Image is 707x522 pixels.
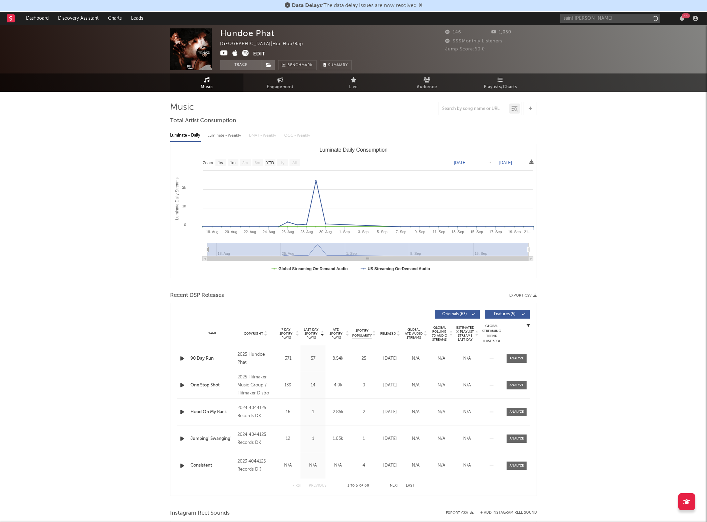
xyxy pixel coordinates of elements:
[218,161,223,165] text: 1w
[379,355,401,362] div: [DATE]
[277,355,299,362] div: 371
[21,12,53,25] a: Dashboard
[352,355,376,362] div: 25
[430,326,449,342] span: Global Rolling 7D Audio Streams
[327,436,349,442] div: 1.03k
[474,511,537,515] div: + Add Instagram Reel Sound
[277,436,299,442] div: 12
[190,409,234,415] div: Hood On My Back
[405,462,427,469] div: N/A
[237,373,274,397] div: 2025 Hitmaker Music Group / Hitmaker Distro
[278,60,316,70] a: Benchmark
[445,47,485,51] span: Jump Score: 60.0
[253,50,265,58] button: Edit
[220,28,274,38] div: Hundoe Phat
[190,436,234,442] a: Jumping' Swanging'
[499,160,512,165] text: [DATE]
[396,230,407,234] text: 7. Sep
[170,292,224,300] span: Recent DSP Releases
[292,3,322,8] span: Data Delays
[680,16,684,21] button: 99+
[456,436,478,442] div: N/A
[170,117,236,125] span: Total Artist Consumption
[237,431,274,447] div: 2024 4044125 Records DK
[175,177,179,220] text: Luminate Daily Streams
[126,12,148,25] a: Leads
[390,484,399,488] button: Next
[292,161,296,165] text: All
[190,355,234,362] div: 90 Day Run
[405,436,427,442] div: N/A
[237,404,274,420] div: 2024 4044125 Records DK
[277,328,295,340] span: 7 Day Spotify Plays
[244,230,256,234] text: 22. Aug
[352,436,376,442] div: 1
[184,223,186,227] text: 0
[53,12,103,25] a: Discovery Assistant
[201,83,213,91] span: Music
[433,230,445,234] text: 11. Sep
[220,60,262,70] button: Track
[439,312,470,316] span: Originals ( 63 )
[300,230,313,234] text: 28. Aug
[430,409,453,415] div: N/A
[489,230,502,234] text: 17. Sep
[242,161,248,165] text: 3m
[327,355,349,362] div: 8.54k
[454,160,467,165] text: [DATE]
[405,382,427,389] div: N/A
[390,73,464,92] a: Audience
[430,382,453,389] div: N/A
[319,230,331,234] text: 30. Aug
[277,462,299,469] div: N/A
[302,382,324,389] div: 14
[379,382,401,389] div: [DATE]
[327,462,349,469] div: N/A
[190,331,234,336] div: Name
[255,161,260,165] text: 6m
[237,458,274,474] div: 2023 4044125 Records DK
[379,462,401,469] div: [DATE]
[225,230,237,234] text: 20. Aug
[485,310,530,319] button: Features(5)
[206,230,218,234] text: 18. Aug
[309,484,326,488] button: Previous
[430,436,453,442] div: N/A
[377,230,388,234] text: 5. Sep
[379,436,401,442] div: [DATE]
[266,161,274,165] text: YTD
[484,83,517,91] span: Playlists/Charts
[190,462,234,469] a: Consistent
[419,3,423,8] span: Dismiss
[302,328,320,340] span: Last Day Spotify Plays
[302,409,324,415] div: 1
[170,509,230,517] span: Instagram Reel Sounds
[439,106,509,112] input: Search by song name or URL
[278,267,348,271] text: Global Streaming On-Demand Audio
[456,462,478,469] div: N/A
[182,204,186,208] text: 1k
[237,351,274,367] div: 2025 Hundoe Phat
[350,484,355,487] span: to
[380,332,396,336] span: Released
[170,130,201,141] div: Luminate - Daily
[405,355,427,362] div: N/A
[319,147,388,153] text: Luminate Daily Consumption
[682,13,690,18] div: 99 +
[190,382,234,389] a: One Stop Shot
[170,144,537,278] svg: Luminate Daily Consumption
[464,73,537,92] a: Playlists/Charts
[456,409,478,415] div: N/A
[327,328,345,340] span: ATD Spotify Plays
[328,63,348,67] span: Summary
[359,484,363,487] span: of
[480,511,537,515] button: + Add Instagram Reel Sound
[203,161,213,165] text: Zoom
[320,60,351,70] button: Summary
[339,230,350,234] text: 1. Sep
[243,73,317,92] a: Engagement
[560,14,660,23] input: Search for artists
[277,409,299,415] div: 16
